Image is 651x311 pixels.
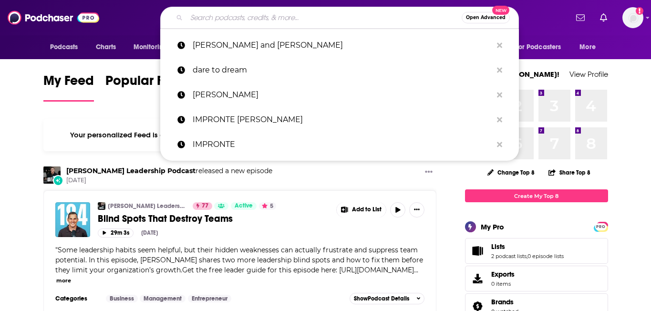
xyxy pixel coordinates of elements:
a: 0 episode lists [527,253,564,259]
a: IMPRONTE [PERSON_NAME] [160,107,519,132]
a: View Profile [569,70,608,79]
button: Show profile menu [622,7,643,28]
a: 2 podcast lists [491,253,527,259]
a: 77 [193,202,212,210]
span: Some leadership habits seem helpful, but their hidden weaknesses can actually frustrate and suppr... [55,246,423,274]
a: Entrepreneur [188,295,231,302]
h3: Categories [55,295,98,302]
a: Popular Feed [105,73,186,102]
a: Show notifications dropdown [596,10,611,26]
span: Monitoring [134,41,167,54]
p: Andrea Zinellu [193,83,492,107]
button: Show More Button [337,202,386,218]
a: [PERSON_NAME] and [PERSON_NAME] [160,33,519,58]
button: Change Top 8 [482,166,541,178]
span: 0 items [491,280,515,287]
span: Lists [465,238,608,264]
p: dare to dream [193,58,492,83]
div: Search podcasts, credits, & more... [160,7,519,29]
a: Active [231,202,257,210]
div: [DATE] [141,229,158,236]
a: Show notifications dropdown [572,10,589,26]
img: Podchaser - Follow, Share and Rate Podcasts [8,9,99,27]
span: Exports [491,270,515,279]
span: Add to List [352,206,382,213]
a: [PERSON_NAME] Leadership Podcast [108,202,186,210]
button: open menu [573,38,608,56]
a: Blind Spots That Destroy Teams [98,213,330,225]
button: Open AdvancedNew [462,12,510,23]
span: Active [235,201,253,211]
span: Podcasts [50,41,78,54]
a: Craig Groeschel Leadership Podcast [66,166,196,175]
span: [DATE] [66,176,272,185]
div: Your personalized Feed is curated based on the Podcasts, Creators, Users, and Lists that you Follow. [43,119,437,151]
a: Exports [465,266,608,291]
a: [PERSON_NAME] [160,83,519,107]
span: Show Podcast Details [354,295,409,302]
img: User Profile [622,7,643,28]
span: Brands [491,298,514,306]
p: IMPRONTE [193,132,492,157]
img: Blind Spots That Destroy Teams [55,202,90,237]
span: ... [414,266,418,274]
a: IMPRONTE [160,132,519,157]
a: Create My Top 8 [465,189,608,202]
button: more [56,277,71,285]
a: Management [140,295,186,302]
span: Logged in as lori.heiselman [622,7,643,28]
span: More [579,41,596,54]
span: Popular Feed [105,73,186,94]
button: open menu [43,38,91,56]
img: Craig Groeschel Leadership Podcast [98,202,105,210]
button: open menu [127,38,180,56]
button: ShowPodcast Details [350,293,425,304]
button: Show More Button [409,202,424,218]
span: 77 [202,201,208,211]
span: For Podcasters [516,41,561,54]
p: dawn and steve [193,33,492,58]
p: IMPRONTE Andrea Zinellu [193,107,492,132]
a: Lists [491,242,564,251]
a: Business [106,295,138,302]
span: My Feed [43,73,94,94]
span: Exports [468,272,487,285]
a: Lists [468,244,487,258]
svg: Add a profile image [636,7,643,15]
div: New Episode [53,175,63,186]
div: My Pro [481,222,504,231]
span: Charts [96,41,116,54]
img: Craig Groeschel Leadership Podcast [43,166,61,184]
span: Blind Spots That Destroy Teams [98,213,233,225]
button: 5 [259,202,276,210]
button: Show More Button [421,166,436,178]
a: dare to dream [160,58,519,83]
a: Brands [491,298,518,306]
span: , [527,253,527,259]
span: Open Advanced [466,15,506,20]
h3: released a new episode [66,166,272,176]
span: " [55,246,423,274]
button: Share Top 8 [548,163,591,182]
a: My Feed [43,73,94,102]
a: Charts [90,38,122,56]
span: New [492,6,509,15]
a: PRO [595,223,607,230]
button: open menu [509,38,575,56]
span: Lists [491,242,505,251]
input: Search podcasts, credits, & more... [186,10,462,25]
button: 29m 3s [98,228,134,238]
